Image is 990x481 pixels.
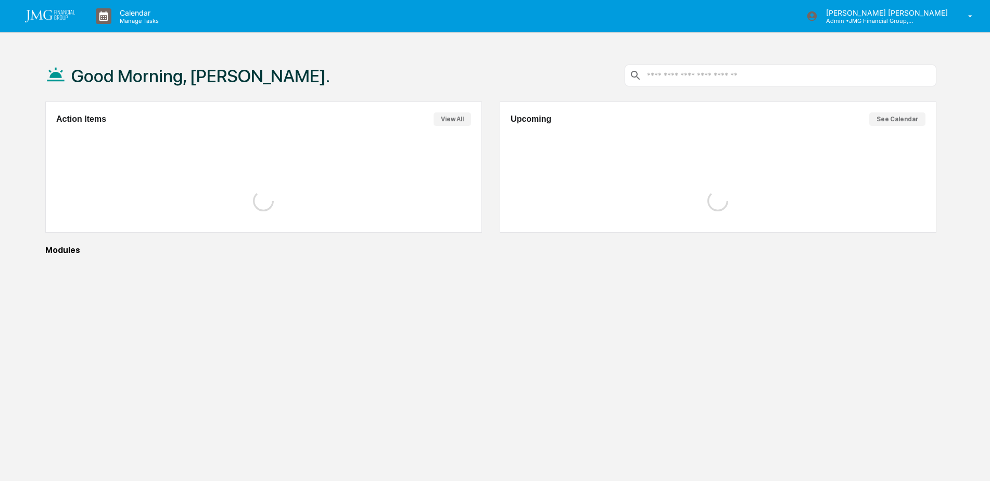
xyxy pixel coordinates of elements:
[818,17,915,24] p: Admin • JMG Financial Group, Ltd.
[434,112,471,126] button: View All
[869,112,925,126] button: See Calendar
[111,8,164,17] p: Calendar
[818,8,953,17] p: [PERSON_NAME] [PERSON_NAME]
[45,245,936,255] div: Modules
[56,115,106,124] h2: Action Items
[511,115,551,124] h2: Upcoming
[25,10,75,22] img: logo
[111,17,164,24] p: Manage Tasks
[71,66,330,86] h1: Good Morning, [PERSON_NAME].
